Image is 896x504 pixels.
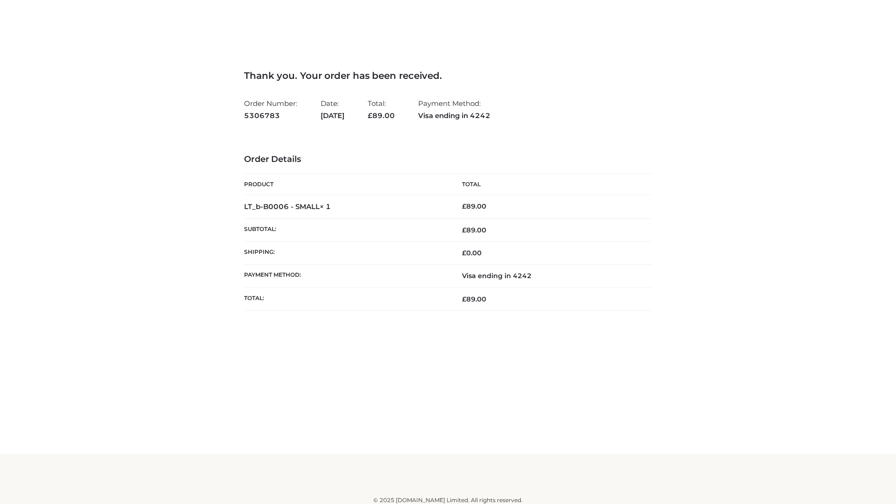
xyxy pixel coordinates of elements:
strong: Visa ending in 4242 [418,110,490,122]
span: 89.00 [368,111,395,120]
bdi: 0.00 [462,249,482,257]
span: £ [462,295,466,303]
h3: Order Details [244,154,652,165]
li: Payment Method: [418,95,490,124]
span: £ [462,202,466,210]
li: Total: [368,95,395,124]
th: Product [244,174,448,195]
th: Payment method: [244,265,448,287]
li: Order Number: [244,95,297,124]
td: Visa ending in 4242 [448,265,652,287]
span: £ [462,249,466,257]
li: Date: [321,95,344,124]
span: 89.00 [462,295,486,303]
th: Subtotal: [244,218,448,241]
span: £ [368,111,372,120]
bdi: 89.00 [462,202,486,210]
span: £ [462,226,466,234]
th: Total [448,174,652,195]
strong: 5306783 [244,110,297,122]
span: 89.00 [462,226,486,234]
th: Total: [244,287,448,310]
h3: Thank you. Your order has been received. [244,70,652,81]
strong: [DATE] [321,110,344,122]
strong: × 1 [320,202,331,211]
strong: LT_b-B0006 - SMALL [244,202,331,211]
th: Shipping: [244,242,448,265]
